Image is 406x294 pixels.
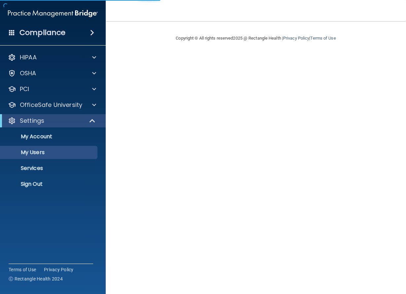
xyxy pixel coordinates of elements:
a: OfficeSafe University [8,101,96,109]
div: Copyright © All rights reserved 2025 @ Rectangle Health | | [135,28,377,49]
a: Terms of Use [310,36,336,41]
a: Privacy Policy [283,36,309,41]
a: Privacy Policy [44,266,74,273]
span: Ⓒ Rectangle Health 2024 [9,276,63,282]
p: My Users [4,149,94,156]
p: PCI [20,85,29,93]
a: PCI [8,85,96,93]
a: OSHA [8,69,96,77]
img: PMB logo [8,7,98,20]
p: Sign Out [4,181,94,187]
h4: Compliance [19,28,65,37]
a: HIPAA [8,53,96,61]
p: OSHA [20,69,36,77]
a: Terms of Use [9,266,36,273]
a: Settings [8,117,96,125]
p: Settings [20,117,44,125]
p: My Account [4,133,94,140]
p: OfficeSafe University [20,101,82,109]
iframe: Drift Widget Chat Controller [292,247,398,274]
p: HIPAA [20,53,37,61]
p: Services [4,165,94,172]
